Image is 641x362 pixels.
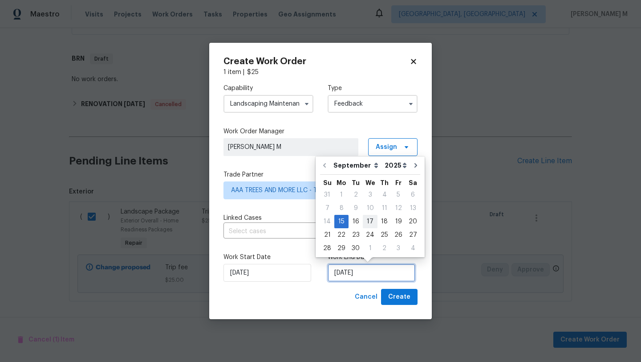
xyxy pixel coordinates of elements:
div: Sun Sep 07 2025 [320,202,334,215]
div: Sun Aug 31 2025 [320,188,334,202]
label: Work Order Manager [223,127,418,136]
div: 5 [391,189,406,201]
div: Sat Sep 06 2025 [406,188,420,202]
div: 26 [391,229,406,241]
label: Type [328,84,418,93]
abbr: Saturday [409,180,417,186]
div: 22 [334,229,349,241]
div: Fri Sep 19 2025 [391,215,406,228]
div: Wed Sep 24 2025 [363,228,377,242]
div: 1 [334,189,349,201]
button: Go to next month [409,156,422,174]
div: 1 item | [223,68,418,77]
div: Tue Sep 23 2025 [349,228,363,242]
div: 31 [320,189,334,201]
div: Mon Sep 22 2025 [334,228,349,242]
div: 7 [320,202,334,214]
abbr: Monday [337,180,346,186]
abbr: Sunday [323,180,332,186]
div: Fri Sep 12 2025 [391,202,406,215]
div: Wed Sep 10 2025 [363,202,377,215]
div: 19 [391,215,406,228]
div: 15 [334,215,349,228]
div: Tue Sep 02 2025 [349,188,363,202]
div: Sun Sep 28 2025 [320,242,334,255]
select: Year [382,159,409,172]
input: Select cases [223,225,393,239]
div: 4 [377,189,391,201]
div: Tue Sep 16 2025 [349,215,363,228]
div: Sat Sep 13 2025 [406,202,420,215]
abbr: Thursday [380,180,389,186]
div: 11 [377,202,391,214]
div: Tue Sep 09 2025 [349,202,363,215]
div: Thu Sep 18 2025 [377,215,391,228]
span: Create [388,292,410,303]
div: Tue Sep 30 2025 [349,242,363,255]
div: Mon Sep 29 2025 [334,242,349,255]
button: Create [381,289,418,305]
span: $ 25 [247,69,259,75]
input: Select... [223,95,313,113]
abbr: Wednesday [365,180,375,186]
div: 13 [406,202,420,214]
div: 9 [349,202,363,214]
span: AAA TREES AND MORE LLC - TPA-L [231,186,397,195]
div: 4 [406,242,420,255]
abbr: Tuesday [352,180,360,186]
abbr: Friday [395,180,402,186]
div: 1 [363,242,377,255]
span: Linked Cases [223,214,262,222]
span: Cancel [355,292,377,303]
div: Thu Sep 04 2025 [377,188,391,202]
div: Sun Sep 21 2025 [320,228,334,242]
div: 27 [406,229,420,241]
span: Assign [376,143,397,152]
h2: Create Work Order [223,57,410,66]
div: Fri Oct 03 2025 [391,242,406,255]
div: 8 [334,202,349,214]
button: Go to previous month [318,156,331,174]
div: 3 [391,242,406,255]
div: 14 [320,215,334,228]
div: 30 [349,242,363,255]
div: Mon Sep 01 2025 [334,188,349,202]
div: Thu Sep 25 2025 [377,228,391,242]
input: M/D/YYYY [223,264,311,282]
select: Month [331,159,382,172]
div: Sat Sep 20 2025 [406,215,420,228]
input: M/D/YYYY [328,264,415,282]
div: 2 [349,189,363,201]
div: Fri Sep 05 2025 [391,188,406,202]
div: Sat Sep 27 2025 [406,228,420,242]
div: 21 [320,229,334,241]
div: Thu Oct 02 2025 [377,242,391,255]
div: 2 [377,242,391,255]
div: Thu Sep 11 2025 [377,202,391,215]
div: 24 [363,229,377,241]
div: 18 [377,215,391,228]
div: 3 [363,189,377,201]
button: Show options [301,99,312,109]
label: Capability [223,84,313,93]
div: 29 [334,242,349,255]
button: Show options [406,99,416,109]
div: 16 [349,215,363,228]
div: 17 [363,215,377,228]
div: 23 [349,229,363,241]
div: 6 [406,189,420,201]
div: Wed Oct 01 2025 [363,242,377,255]
div: 10 [363,202,377,214]
label: Work Start Date [223,253,313,262]
div: 12 [391,202,406,214]
div: Mon Sep 15 2025 [334,215,349,228]
div: Sun Sep 14 2025 [320,215,334,228]
div: 25 [377,229,391,241]
div: 20 [406,215,420,228]
div: Wed Sep 17 2025 [363,215,377,228]
div: Fri Sep 26 2025 [391,228,406,242]
div: Mon Sep 08 2025 [334,202,349,215]
div: 28 [320,242,334,255]
label: Trade Partner [223,170,418,179]
div: Sat Oct 04 2025 [406,242,420,255]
